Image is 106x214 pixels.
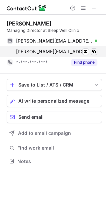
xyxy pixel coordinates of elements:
div: Save to List / ATS / CRM [18,82,90,88]
span: Notes [17,158,99,164]
span: Find work email [17,145,99,151]
button: Send email [7,111,102,123]
button: Notes [7,157,102,166]
span: Send email [18,114,44,120]
span: [PERSON_NAME][EMAIL_ADDRESS][DOMAIN_NAME] [16,38,92,44]
button: Add to email campaign [7,127,102,139]
button: Find work email [7,143,102,153]
img: ContactOut v5.3.10 [7,4,47,12]
button: AI write personalized message [7,95,102,107]
button: save-profile-one-click [7,79,102,91]
div: Managing Director at Sleep Well Clinic [7,28,102,34]
span: AI write personalized message [18,98,89,104]
span: Add to email campaign [18,130,71,136]
div: [PERSON_NAME] [7,20,51,27]
span: [PERSON_NAME][EMAIL_ADDRESS][DOMAIN_NAME] [16,49,92,55]
button: Reveal Button [71,59,97,66]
